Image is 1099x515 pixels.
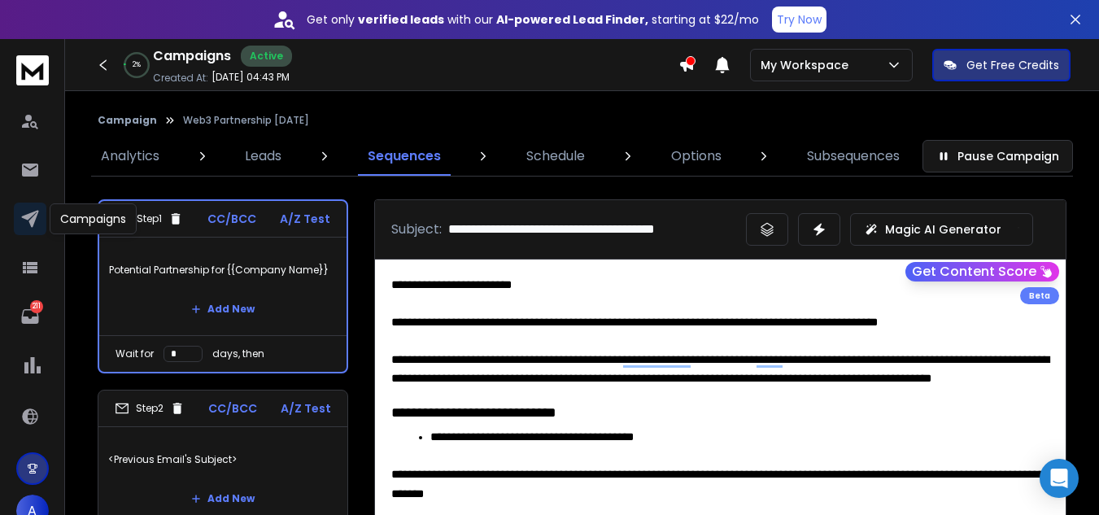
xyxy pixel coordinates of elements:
[116,212,183,226] div: Step 1
[526,146,585,166] p: Schedule
[885,221,1001,238] p: Magic AI Generator
[98,199,348,373] li: Step1CC/BCCA/Z TestPotential Partnership for {{Company Name}}Add NewWait fordays, then
[922,140,1073,172] button: Pause Campaign
[133,60,141,70] p: 2 %
[280,211,330,227] p: A/Z Test
[212,71,290,84] p: [DATE] 04:43 PM
[208,400,257,417] p: CC/BCC
[807,146,900,166] p: Subsequences
[777,11,822,28] p: Try Now
[115,401,185,416] div: Step 2
[772,7,826,33] button: Try Now
[281,400,331,417] p: A/Z Test
[212,347,264,360] p: days, then
[16,55,49,85] img: logo
[98,114,157,127] button: Campaign
[178,293,268,325] button: Add New
[358,11,444,28] strong: verified leads
[661,137,731,176] a: Options
[108,437,338,482] p: <Previous Email's Subject>
[391,220,442,239] p: Subject:
[183,114,309,127] p: Web3 Partnership [DATE]
[109,247,337,293] p: Potential Partnership for {{Company Name}}
[207,211,256,227] p: CC/BCC
[671,146,722,166] p: Options
[153,46,231,66] h1: Campaigns
[14,300,46,333] a: 211
[932,49,1071,81] button: Get Free Credits
[101,146,159,166] p: Analytics
[50,203,137,234] div: Campaigns
[178,482,268,515] button: Add New
[153,72,208,85] p: Created At:
[905,262,1059,282] button: Get Content Score
[1040,459,1079,498] div: Open Intercom Messenger
[368,146,441,166] p: Sequences
[850,213,1033,246] button: Magic AI Generator
[517,137,595,176] a: Schedule
[241,46,292,67] div: Active
[1020,287,1059,304] div: Beta
[307,11,759,28] p: Get only with our starting at $22/mo
[116,347,154,360] p: Wait for
[30,300,43,313] p: 211
[91,137,169,176] a: Analytics
[358,137,451,176] a: Sequences
[496,11,648,28] strong: AI-powered Lead Finder,
[245,146,281,166] p: Leads
[761,57,855,73] p: My Workspace
[966,57,1059,73] p: Get Free Credits
[797,137,909,176] a: Subsequences
[235,137,291,176] a: Leads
